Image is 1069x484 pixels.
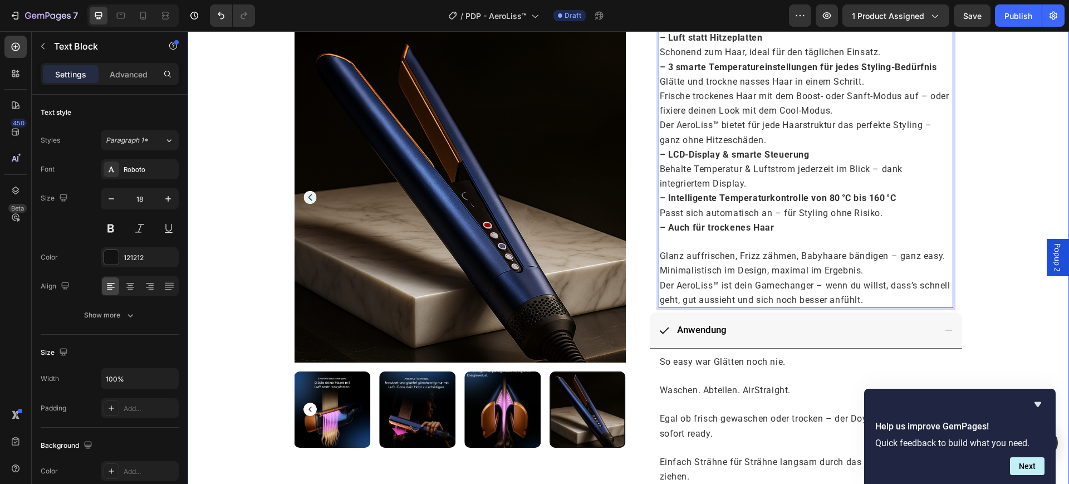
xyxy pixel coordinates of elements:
[106,135,148,145] span: Paragraph 1*
[124,253,176,263] div: 121212
[472,382,752,407] span: Egal ob frisch gewaschen oder trocken – der Doyoo AirStraight ist sofort ready.
[4,4,83,27] button: 7
[188,31,1069,484] iframe: Design area
[865,212,876,241] span: Popup 2
[101,369,178,389] input: Auto
[472,325,598,336] span: So easy war Glätten noch nie.
[472,1,575,12] strong: – Luft statt Hitzeplatten
[472,234,676,245] span: Minimalistisch im Design, maximal im Ergebnis.
[472,219,758,230] span: Glanz auffrischen, Frizz zähmen, Babyhaare bändigen – ganz easy.
[41,135,60,145] div: Styles
[472,31,749,41] strong: – 3 smarte Temperatureinstellungen für jedes Styling-Bedürfnis
[41,164,55,174] div: Font
[565,11,581,21] span: Draft
[55,69,86,80] p: Settings
[73,9,78,22] p: 7
[472,354,604,364] span: Waschen. Abteilen. AirStraight.
[472,191,587,202] strong: – Auch für trockenes Haar
[101,130,179,150] button: Paragraph 1*
[54,40,149,53] p: Text Block
[963,11,982,21] span: Save
[954,4,990,27] button: Save
[472,162,709,172] strong: – Intelligente Temperaturkontrolle von 80 °C bis 160 °C
[472,177,695,187] span: Passt sich automatisch an – für Styling ohne Risiko.
[852,10,924,22] span: 1 product assigned
[41,191,70,206] div: Size
[472,16,694,26] span: Schonend zum Haar, ideal für den täglichen Einsatz.
[41,466,58,476] div: Color
[41,403,66,413] div: Padding
[465,10,527,22] span: PDP - AeroLiss™
[116,159,129,173] button: Carousel Back Arrow
[84,310,136,321] div: Show more
[41,305,179,325] button: Show more
[124,404,176,414] div: Add...
[124,467,176,477] div: Add...
[842,4,949,27] button: 1 product assigned
[995,4,1042,27] button: Publish
[41,438,95,453] div: Background
[41,279,72,294] div: Align
[110,69,148,80] p: Advanced
[1010,457,1045,475] button: Next question
[472,249,763,274] span: Der AeroLiss™ ist dein Gamechanger – wenn du willst, dass’s schnell geht, gut aussieht und sich n...
[472,426,743,451] span: Einfach Strähne für Strähne langsam durch das geöffnete Gerät ziehen.
[472,45,677,56] span: Glätte und trockne nasses Haar in einem Schritt.
[460,10,463,22] span: /
[41,107,71,118] div: Text style
[875,420,1045,433] h2: Help us improve GemPages!
[41,345,70,360] div: Size
[488,290,541,308] div: Rich Text Editor. Editing area: main
[489,293,539,304] span: Anwendung
[210,4,255,27] div: Undo/Redo
[11,119,27,128] div: 450
[124,165,176,175] div: Roboto
[8,204,27,213] div: Beta
[472,60,762,85] span: Frische trockenes Haar mit dem Boost- oder Sanft-Modus auf – oder fixiere deinen Look mit dem Coo...
[1031,398,1045,411] button: Hide survey
[875,398,1045,475] div: Help us improve GemPages!
[875,438,1045,448] p: Quick feedback to build what you need.
[472,89,744,114] span: Der AeroLiss™ bietet für jede Haarstruktur das perfekte Styling – ganz ohne Hitzeschäden.
[472,133,715,158] span: Behalte Temperatur & Luftstrom jederzeit im Blick – dank integriertem Display.
[1004,10,1032,22] div: Publish
[41,374,59,384] div: Width
[116,371,129,385] button: Carousel Back Arrow
[41,252,58,262] div: Color
[472,118,622,129] strong: – LCD-Display & smarte Steuerung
